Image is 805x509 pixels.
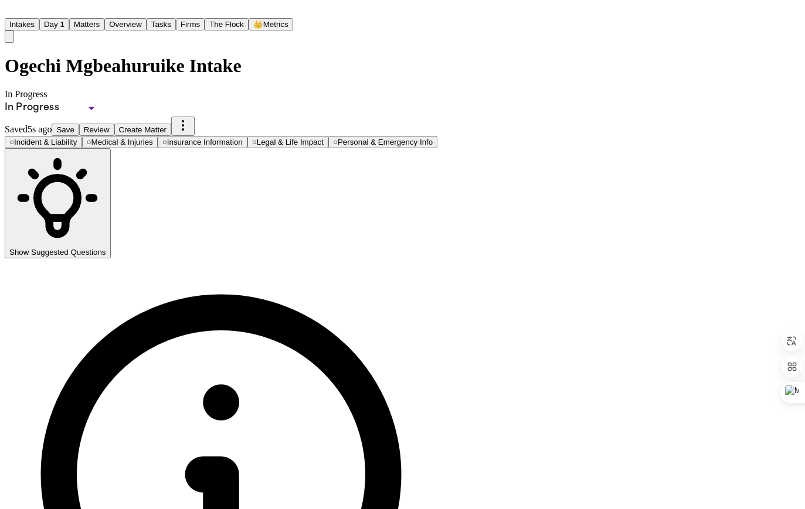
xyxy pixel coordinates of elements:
span: ○ [252,138,257,146]
button: Go to Incident & Liability [5,136,82,148]
button: Go to Legal & Life Impact [247,136,328,148]
button: Review [79,124,114,136]
a: Tasks [147,19,176,29]
span: Personal & Emergency Info [338,138,433,146]
span: Metrics [263,20,288,29]
span: Insurance Information [167,138,243,146]
span: ○ [333,138,338,146]
button: crownMetrics [249,18,293,30]
span: ○ [87,138,91,146]
button: Matters [69,18,104,30]
a: Firms [176,19,205,29]
a: Home [5,8,19,18]
button: Go to Insurance Information [158,136,247,148]
img: Finch Logo [5,5,19,16]
span: ○ [162,138,167,146]
div: Update intake status [5,100,98,117]
span: In Progress [5,89,47,99]
h1: Ogechi Mgbeahuruike Intake [5,55,437,77]
span: Medical & Injuries [91,138,153,146]
button: Go to Personal & Emergency Info [328,136,437,148]
a: crownMetrics [249,19,293,29]
button: Create Matter [114,124,171,136]
span: ○ [9,138,14,146]
a: Matters [69,19,104,29]
button: More actions [171,117,195,136]
button: Overview [104,18,147,30]
span: Incident & Liability [14,138,77,146]
a: Overview [104,19,147,29]
span: In Progress [5,103,59,112]
button: Show Suggested Questions [5,148,111,259]
a: The Flock [205,19,249,29]
button: Intakes [5,18,39,30]
a: Day 1 [39,19,69,29]
button: Firms [176,18,205,30]
span: Legal & Life Impact [257,138,324,146]
button: Day 1 [39,18,69,30]
a: Intakes [5,19,39,29]
span: Saved 5s ago [5,124,52,134]
button: Go to Medical & Injuries [82,136,158,148]
button: Tasks [147,18,176,30]
span: crown [253,20,263,29]
button: The Flock [205,18,249,30]
button: Save [52,124,79,136]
